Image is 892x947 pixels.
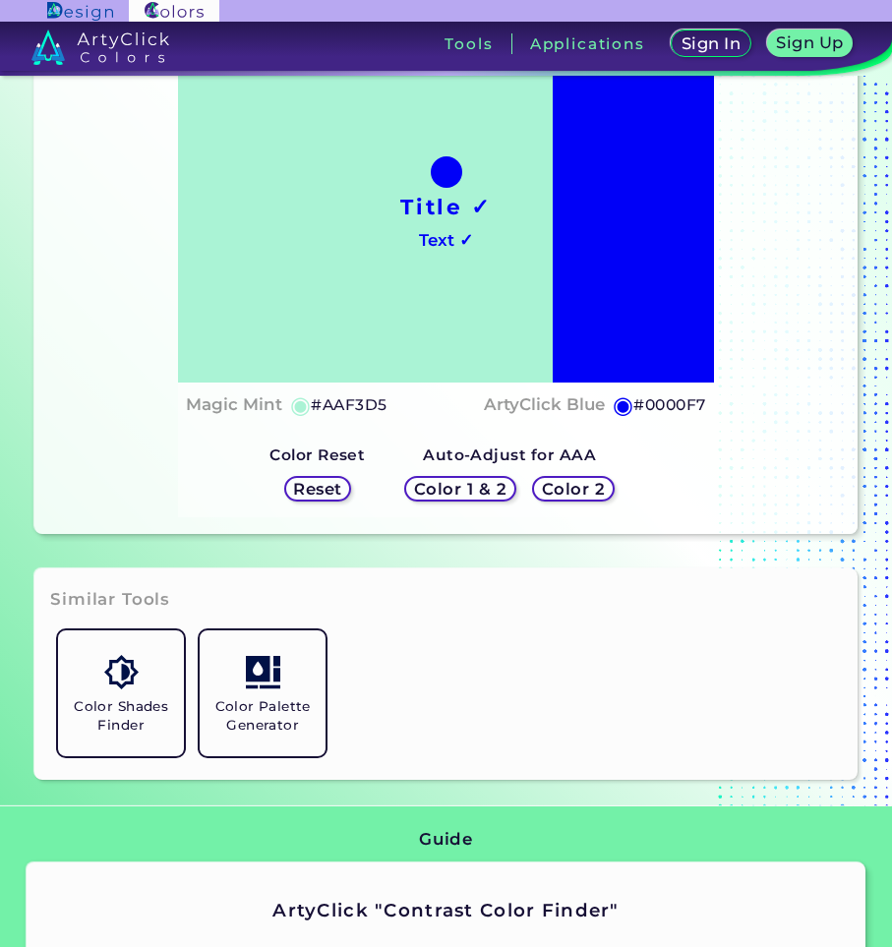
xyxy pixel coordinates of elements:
[293,481,341,497] h5: Reset
[419,226,473,255] h4: Text ✓
[613,393,634,417] h5: ◉
[484,390,605,419] h4: ArtyClick Blue
[776,34,843,50] h5: Sign Up
[31,30,170,65] img: logo_artyclick_colors_white.svg
[445,36,493,51] h3: Tools
[633,392,705,418] h5: #0000F7
[50,588,170,612] h3: Similar Tools
[186,390,282,419] h4: Magic Mint
[682,35,741,51] h5: Sign In
[671,30,751,57] a: Sign In
[423,445,596,464] strong: Auto-Adjust for AAA
[414,481,506,497] h5: Color 1 & 2
[192,622,333,764] a: Color Palette Generator
[269,445,365,464] strong: Color Reset
[400,192,491,221] h1: Title ✓
[311,392,387,418] h5: #AAF3D5
[47,2,113,21] img: ArtyClick Design logo
[246,655,280,689] img: icon_col_pal_col.svg
[767,30,854,57] a: Sign Up
[208,697,318,735] h5: Color Palette Generator
[50,622,192,764] a: Color Shades Finder
[419,828,473,852] h3: Guide
[66,697,176,735] h5: Color Shades Finder
[290,393,312,417] h5: ◉
[160,898,732,923] h2: ArtyClick "Contrast Color Finder"
[542,481,605,497] h5: Color 2
[104,655,139,689] img: icon_color_shades.svg
[530,36,645,51] h3: Applications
